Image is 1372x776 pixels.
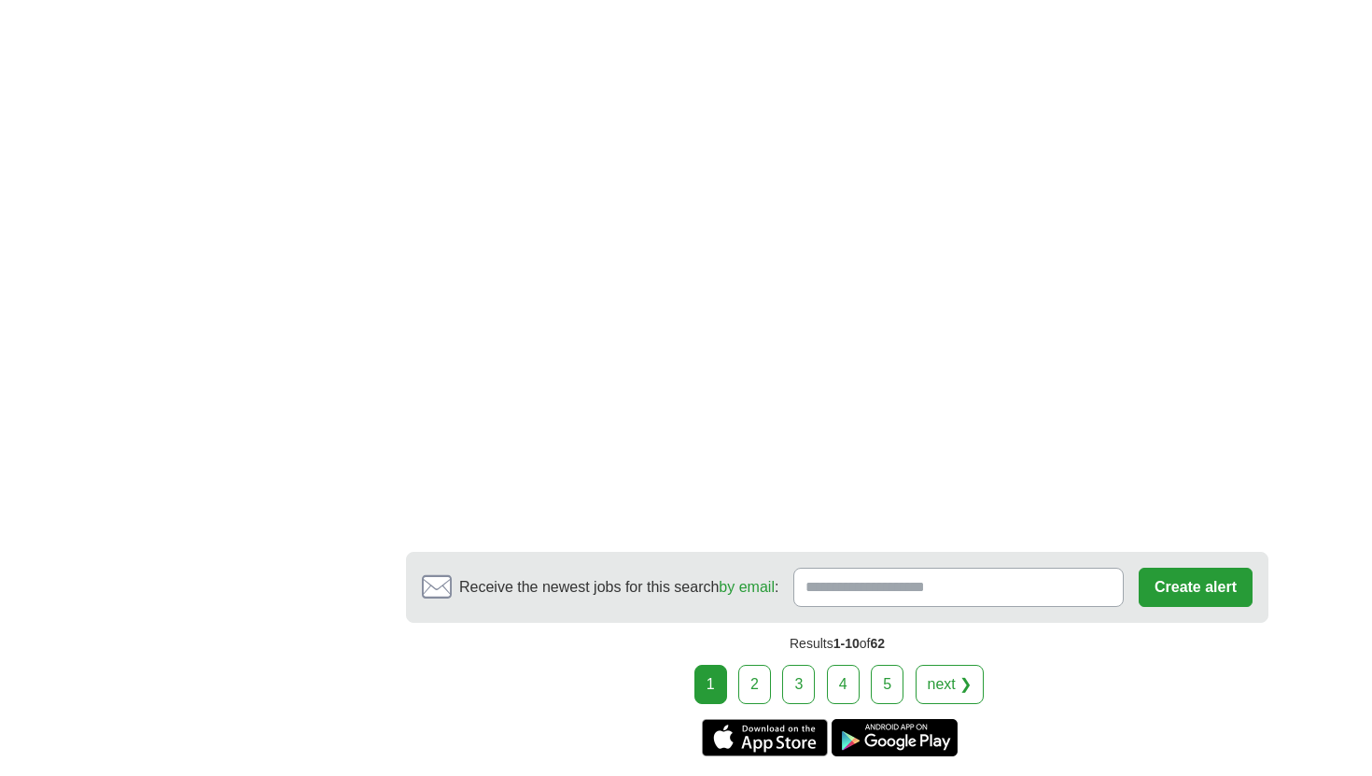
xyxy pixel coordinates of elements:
div: 1 [694,665,727,704]
button: Create alert [1139,568,1253,607]
a: Get the iPhone app [702,719,828,756]
a: 3 [782,665,815,704]
a: Get the Android app [832,719,958,756]
a: next ❯ [916,665,985,704]
span: 62 [870,636,885,651]
a: 5 [871,665,903,704]
div: Results of [406,623,1268,665]
span: 1-10 [833,636,860,651]
a: 2 [738,665,771,704]
a: 4 [827,665,860,704]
